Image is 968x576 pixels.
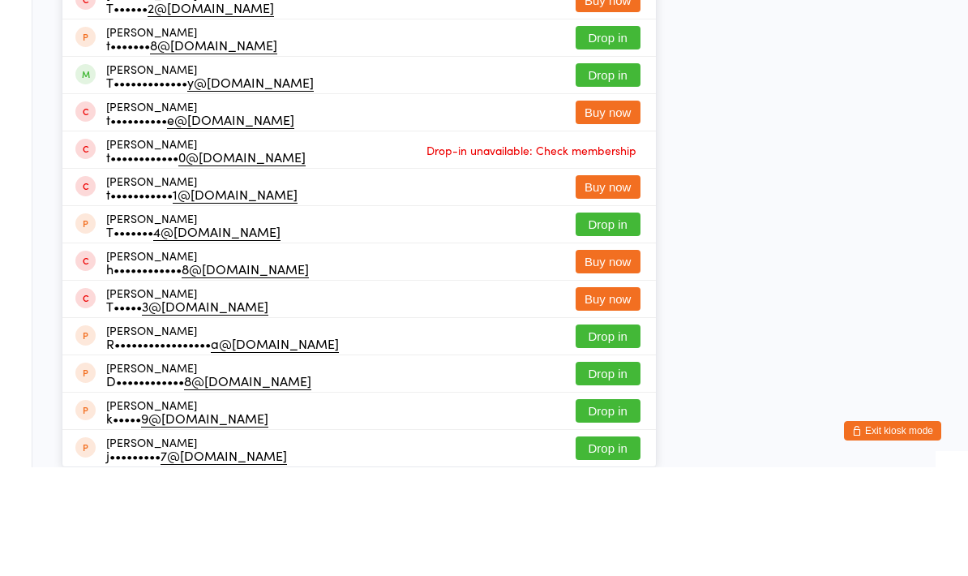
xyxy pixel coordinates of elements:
div: [PERSON_NAME] [106,432,339,458]
div: [PERSON_NAME] [106,171,314,197]
div: D•••••••••••• [106,483,311,496]
button: Buy now [576,97,640,121]
div: [PERSON_NAME] [106,395,268,421]
label: Sort by [769,66,806,82]
button: Drop in [576,60,640,84]
div: T••••••••••••• [106,184,314,197]
div: k••••• [106,520,268,533]
div: j••••••••• [106,557,287,570]
div: Check in time (DESC) [809,64,943,82]
div: R••••••••••••••••• [106,445,339,458]
div: [PERSON_NAME] [106,97,274,123]
button: Drop in [576,433,640,457]
button: Buy now [576,359,640,382]
div: T••••• [106,408,268,421]
div: t•••••••••••• [106,259,306,272]
div: T••••••• [106,333,281,346]
button: Waiting [785,19,850,56]
button: Drop in [576,545,640,569]
div: t•••••••••• [106,221,294,234]
button: Buy now [576,209,640,233]
div: [PERSON_NAME] [106,246,306,272]
button: Drop in [576,172,640,196]
button: Drop in [576,508,640,531]
div: t••••••• [106,147,277,160]
button: Drop in [576,471,640,494]
div: [PERSON_NAME] [106,358,309,384]
button: Buy now [576,396,640,419]
div: [PERSON_NAME] [106,470,311,496]
div: T•••••• [106,110,274,123]
div: [PERSON_NAME] [106,320,281,346]
div: [PERSON_NAME] [106,507,268,533]
span: Drop-in unavailable: Check membership [422,247,640,271]
button: All Bookings [683,19,777,56]
input: Search [62,19,657,56]
button: Drop in [576,135,640,158]
button: Exit kiosk mode [844,530,941,549]
button: Checked in [858,19,943,56]
div: t•••••••• [106,71,282,84]
button: Drop in [576,321,640,345]
div: [PERSON_NAME] [106,58,282,84]
div: [PERSON_NAME] [106,283,298,309]
div: t••••••••••• [106,296,298,309]
div: [PERSON_NAME] [106,544,287,570]
button: Buy now [576,284,640,307]
div: [PERSON_NAME] [106,208,294,234]
div: [PERSON_NAME] [106,134,277,160]
div: h•••••••••••• [106,371,309,384]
